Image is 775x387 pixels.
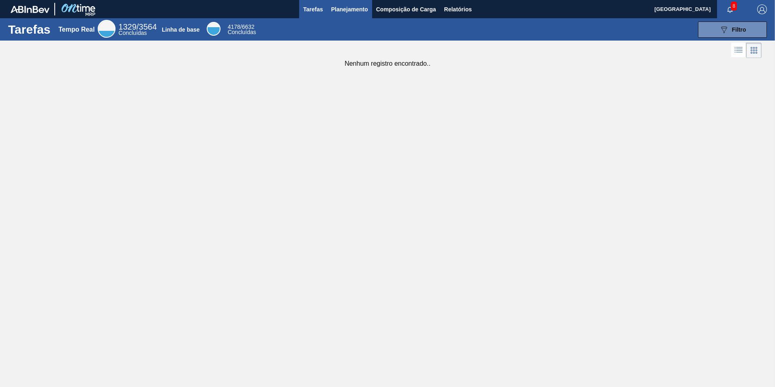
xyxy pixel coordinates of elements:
[228,29,256,35] span: Concluídas
[228,24,256,35] div: Base Line
[118,22,137,31] span: 1329
[731,43,746,58] div: Visão em Lista
[303,4,323,14] span: Tarefas
[118,24,157,36] div: Real Time
[698,21,767,38] button: Filtro
[118,30,147,36] span: Concluídas
[139,22,157,31] font: 3564
[242,24,255,30] font: 6632
[331,4,368,14] span: Planejamento
[757,4,767,14] img: Logout
[118,22,157,31] span: /
[746,43,762,58] div: Visão em Cards
[8,25,51,34] h1: Tarefas
[731,2,737,11] span: 8
[732,26,746,33] span: Filtro
[58,26,95,33] div: Tempo Real
[162,26,199,33] div: Linha de base
[228,24,240,30] span: 4178
[207,22,221,36] div: Base Line
[11,6,49,13] img: TNhmsLtSVTkK8tSr43FrP2fwEKptu5GPRR3wAAAABJRU5ErkJggg==
[444,4,472,14] span: Relatórios
[717,4,743,15] button: Notificações
[376,4,436,14] span: Composição de Carga
[98,20,116,38] div: Real Time
[228,24,255,30] span: /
